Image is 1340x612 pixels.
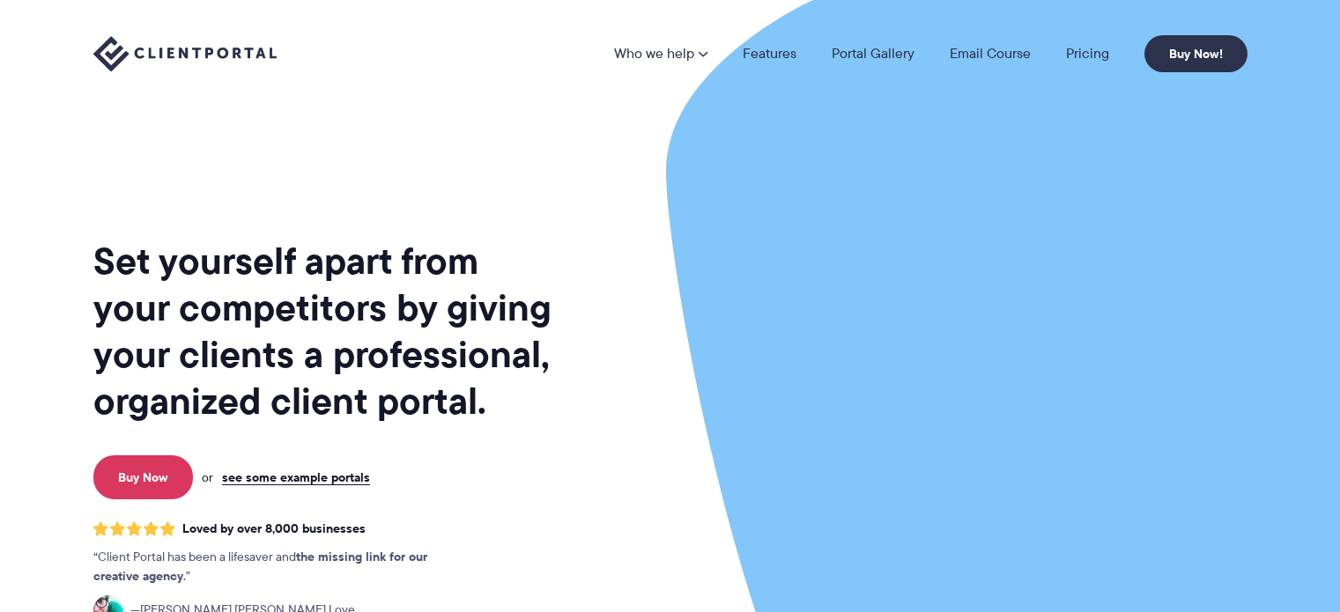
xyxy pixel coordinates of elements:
p: Client Portal has been a lifesaver and . [93,548,463,586]
span: Loved by over 8,000 businesses [182,521,366,536]
a: Buy Now! [1144,35,1247,72]
h1: Set yourself apart from your competitors by giving your clients a professional, organized client ... [93,238,555,424]
a: Portal Gallery [832,47,914,61]
a: Buy Now [93,455,193,499]
a: Pricing [1066,47,1109,61]
a: Features [743,47,796,61]
strong: the missing link for our creative agency [93,547,427,586]
span: or [202,469,213,485]
a: Email Course [950,47,1031,61]
a: Who we help [614,47,707,61]
a: see some example portals [222,469,370,485]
